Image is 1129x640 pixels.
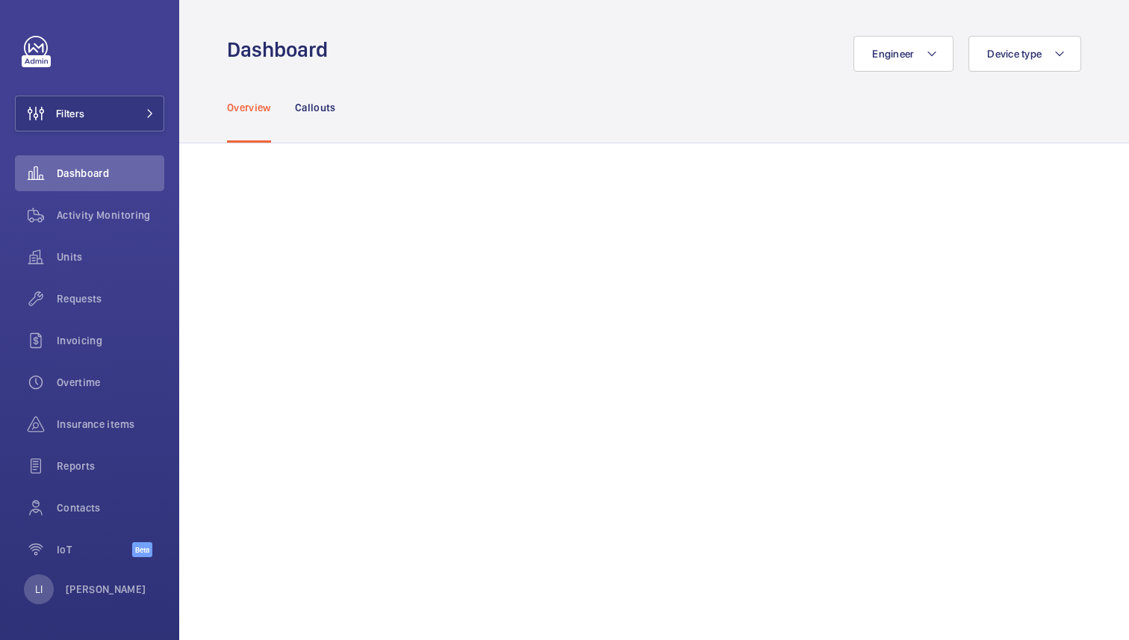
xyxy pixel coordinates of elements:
[872,48,914,60] span: Engineer
[227,100,271,115] p: Overview
[57,166,164,181] span: Dashboard
[57,417,164,432] span: Insurance items
[57,459,164,473] span: Reports
[56,106,84,121] span: Filters
[987,48,1042,60] span: Device type
[57,542,132,557] span: IoT
[57,208,164,223] span: Activity Monitoring
[57,291,164,306] span: Requests
[66,582,146,597] p: [PERSON_NAME]
[295,100,336,115] p: Callouts
[227,36,337,63] h1: Dashboard
[57,333,164,348] span: Invoicing
[57,249,164,264] span: Units
[57,500,164,515] span: Contacts
[132,542,152,557] span: Beta
[968,36,1081,72] button: Device type
[853,36,954,72] button: Engineer
[35,582,43,597] p: LI
[57,375,164,390] span: Overtime
[15,96,164,131] button: Filters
